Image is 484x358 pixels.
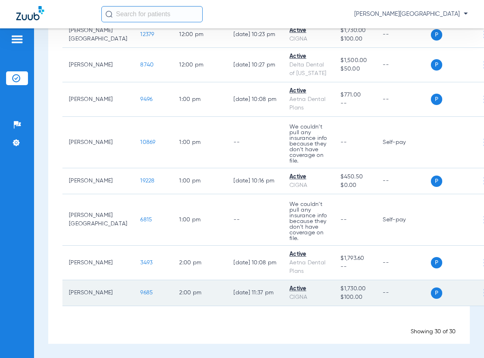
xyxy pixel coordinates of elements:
[62,246,134,280] td: [PERSON_NAME]
[289,95,328,112] div: Aetna Dental Plans
[173,117,227,168] td: 1:00 PM
[289,293,328,302] div: CIGNA
[140,96,152,102] span: 9496
[140,62,154,68] span: 8740
[62,194,134,246] td: [PERSON_NAME][GEOGRAPHIC_DATA]
[289,202,328,241] p: We couldn’t pull any insurance info because they don’t have coverage on file.
[341,91,370,99] span: $771.00
[289,26,328,35] div: Active
[227,82,283,117] td: [DATE] 10:08 PM
[173,280,227,306] td: 2:00 PM
[341,285,370,293] span: $1,730.00
[173,168,227,194] td: 1:00 PM
[62,48,134,82] td: [PERSON_NAME]
[354,10,468,18] span: [PERSON_NAME][GEOGRAPHIC_DATA]
[341,254,370,263] span: $1,793.60
[16,6,44,20] img: Zuub Logo
[227,117,283,168] td: --
[227,246,283,280] td: [DATE] 10:08 PM
[289,285,328,293] div: Active
[376,48,431,82] td: --
[62,280,134,306] td: [PERSON_NAME]
[289,61,328,78] div: Delta Dental of [US_STATE]
[11,34,24,44] img: hamburger-icon
[227,194,283,246] td: --
[431,287,442,299] span: P
[341,65,370,73] span: $50.00
[173,194,227,246] td: 1:00 PM
[173,82,227,117] td: 1:00 PM
[376,82,431,117] td: --
[341,139,347,145] span: --
[376,168,431,194] td: --
[289,52,328,61] div: Active
[173,246,227,280] td: 2:00 PM
[376,246,431,280] td: --
[227,280,283,306] td: [DATE] 11:37 PM
[62,82,134,117] td: [PERSON_NAME]
[62,117,134,168] td: [PERSON_NAME]
[431,257,442,268] span: P
[376,280,431,306] td: --
[443,319,484,358] iframe: Chat Widget
[227,22,283,48] td: [DATE] 10:23 PM
[105,11,113,18] img: Search Icon
[289,35,328,43] div: CIGNA
[289,124,328,164] p: We couldn’t pull any insurance info because they don’t have coverage on file.
[431,59,442,71] span: P
[227,168,283,194] td: [DATE] 10:16 PM
[289,87,328,95] div: Active
[289,173,328,181] div: Active
[227,48,283,82] td: [DATE] 10:27 PM
[140,217,152,223] span: 6815
[341,35,370,43] span: $100.00
[62,168,134,194] td: [PERSON_NAME]
[341,26,370,35] span: $1,730.00
[289,181,328,190] div: CIGNA
[62,22,134,48] td: [PERSON_NAME][GEOGRAPHIC_DATA]
[341,263,370,271] span: --
[376,117,431,168] td: Self-pay
[173,48,227,82] td: 12:00 PM
[341,217,347,223] span: --
[341,293,370,302] span: $100.00
[140,32,154,37] span: 12379
[341,173,370,181] span: $450.50
[431,94,442,105] span: P
[140,290,153,296] span: 9685
[289,250,328,259] div: Active
[341,99,370,108] span: --
[431,29,442,41] span: P
[341,181,370,190] span: $0.00
[173,22,227,48] td: 12:00 PM
[140,139,155,145] span: 10869
[140,178,154,184] span: 19228
[289,259,328,276] div: Aetna Dental Plans
[411,329,456,334] span: Showing 30 of 30
[376,194,431,246] td: Self-pay
[376,22,431,48] td: --
[140,260,152,266] span: 3493
[341,56,370,65] span: $1,500.00
[101,6,203,22] input: Search for patients
[431,176,442,187] span: P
